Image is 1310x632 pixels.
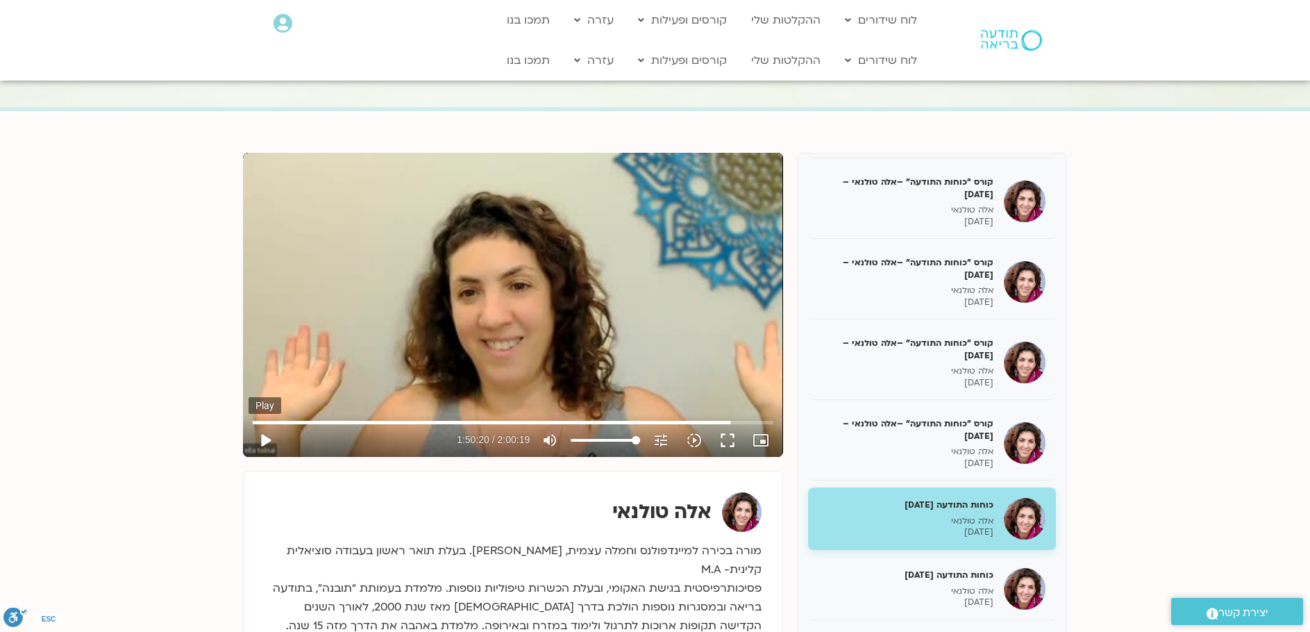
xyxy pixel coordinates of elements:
img: קורס "כוחות התודעה" –אלה טולנאי – 24/06/25 [1004,342,1046,383]
a: עזרה [567,7,621,33]
a: יצירת קשר [1171,598,1303,625]
p: [DATE] [818,297,993,308]
img: תודעה בריאה [981,30,1042,51]
p: [DATE] [818,458,993,469]
p: אלה טולנאי [818,446,993,458]
strong: אלה טולנאי [612,499,712,525]
img: אלה טולנאי [722,492,762,532]
h5: כוחות התודעה [DATE] [818,499,993,511]
p: אלה טולנאי [818,515,993,527]
h5: קורס "כוחות התודעה" –אלה טולנאי – [DATE] [818,337,993,362]
p: [DATE] [818,216,993,228]
h5: קורס "כוחות התודעה" –אלה טולנאי –[DATE] [818,417,993,442]
a: תמכו בנו [500,7,557,33]
img: קורס "כוחות התודעה" –אלה טולנאי – 03/06/25 [1004,181,1046,222]
h5: קורס "כוחות התודעה" –אלה טולנאי – [DATE] [818,256,993,281]
a: לוח שידורים [838,47,924,74]
p: [DATE] [818,377,993,389]
img: כוחות התודעה 8.7.25 [1004,498,1046,540]
img: קורס "כוחות התודעה" –אלה טולנאי –1/7/25 [1004,422,1046,464]
p: אלה טולנאי [818,285,993,297]
p: אלה טולנאי [818,365,993,377]
img: קורס "כוחות התודעה" –אלה טולנאי – 17/06/25 [1004,261,1046,303]
p: [DATE] [818,526,993,538]
img: כוחות התודעה 15.7.25 [1004,568,1046,610]
p: אלה טולנאי [818,585,993,597]
a: ההקלטות שלי [744,47,828,74]
h5: כוחות התודעה [DATE] [818,569,993,581]
a: לוח שידורים [838,7,924,33]
p: אלה טולנאי [818,204,993,216]
a: ההקלטות שלי [744,7,828,33]
a: קורסים ופעילות [631,47,734,74]
p: [DATE] [818,597,993,608]
a: קורסים ופעילות [631,7,734,33]
span: יצירת קשר [1218,604,1268,622]
a: תמכו בנו [500,47,557,74]
a: עזרה [567,47,621,74]
h5: קורס "כוחות התודעה" –אלה טולנאי – [DATE] [818,176,993,201]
